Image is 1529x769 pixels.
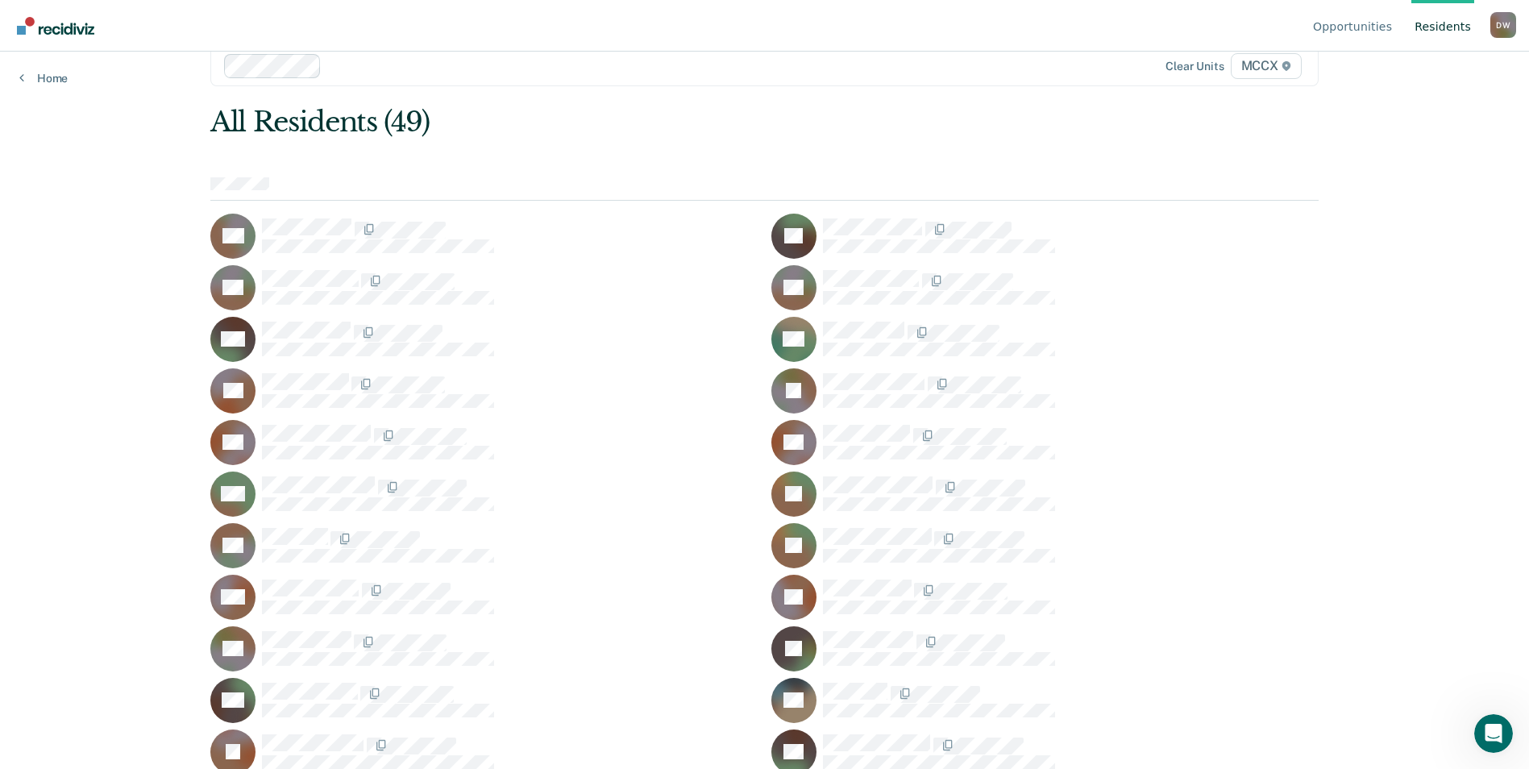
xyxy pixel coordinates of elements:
div: D W [1490,12,1516,38]
span: MCCX [1231,53,1302,79]
iframe: Intercom live chat [1474,714,1513,753]
img: Recidiviz [17,17,94,35]
a: Home [19,71,68,85]
div: Clear units [1165,60,1224,73]
div: All Residents (49) [210,106,1097,139]
button: Profile dropdown button [1490,12,1516,38]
